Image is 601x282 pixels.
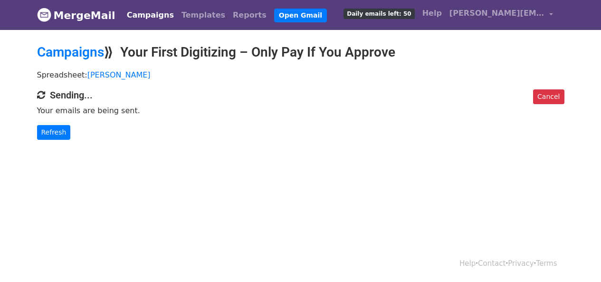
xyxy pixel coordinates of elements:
[478,259,506,268] a: Contact
[37,89,564,101] h4: Sending...
[449,8,544,19] span: [PERSON_NAME][EMAIL_ADDRESS][DOMAIN_NAME]
[340,4,418,23] a: Daily emails left: 50
[459,259,476,268] a: Help
[274,9,327,22] a: Open Gmail
[37,70,564,80] p: Spreadsheet:
[229,6,270,25] a: Reports
[343,9,414,19] span: Daily emails left: 50
[178,6,229,25] a: Templates
[37,5,115,25] a: MergeMail
[508,259,534,268] a: Privacy
[123,6,178,25] a: Campaigns
[37,106,564,116] p: Your emails are being sent.
[419,4,446,23] a: Help
[446,4,557,26] a: [PERSON_NAME][EMAIL_ADDRESS][DOMAIN_NAME]
[536,259,557,268] a: Terms
[37,44,104,60] a: Campaigns
[37,44,564,60] h2: ⟫ Your First Digitizing – Only Pay If You Approve
[37,8,51,22] img: MergeMail logo
[87,70,151,79] a: [PERSON_NAME]
[533,89,564,104] a: Cancel
[37,125,71,140] a: Refresh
